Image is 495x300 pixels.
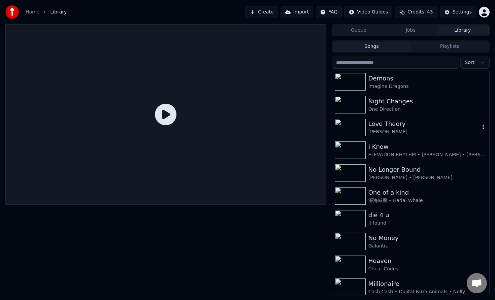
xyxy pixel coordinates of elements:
[26,9,39,15] a: Home
[368,210,487,220] div: die 4 u
[368,74,487,83] div: Demons
[368,256,487,266] div: Heaven
[368,165,487,174] div: No Longer Bound
[437,26,489,35] button: Library
[50,9,67,15] span: Library
[465,59,474,66] span: Sort
[395,6,437,18] button: Credits43
[368,220,487,227] div: if found
[385,26,436,35] button: Jobs
[368,233,487,243] div: No Money
[26,9,67,15] nav: breadcrumb
[407,9,424,15] span: Credits
[333,42,411,52] button: Songs
[368,266,487,272] div: Cheat Codes
[467,273,487,293] div: Open chat
[5,5,19,19] img: youka
[281,6,313,18] button: Import
[440,6,476,18] button: Settings
[333,26,385,35] button: Queue
[453,9,472,15] div: Settings
[368,106,487,113] div: One Direction
[368,197,487,204] div: 深海威爾 • Hadal Whale
[368,83,487,90] div: Imagine Dragons
[368,188,487,197] div: One of a kind
[410,42,489,52] button: Playlists
[368,289,487,295] div: Cash Cash • Digital Farm Animals • Nelly
[344,6,392,18] button: Video Guides
[245,6,278,18] button: Create
[368,152,487,158] div: ELEVATION RHYTHM • [PERSON_NAME] • [PERSON_NAME]
[368,97,487,106] div: Night Changes
[368,243,487,249] div: Galantis
[368,279,487,289] div: Millionaire
[368,119,480,129] div: Love Theory
[368,129,480,135] div: [PERSON_NAME]
[368,174,487,181] div: [PERSON_NAME] • [PERSON_NAME]
[427,9,433,15] span: 43
[368,142,487,152] div: I Know
[316,6,342,18] button: FAQ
